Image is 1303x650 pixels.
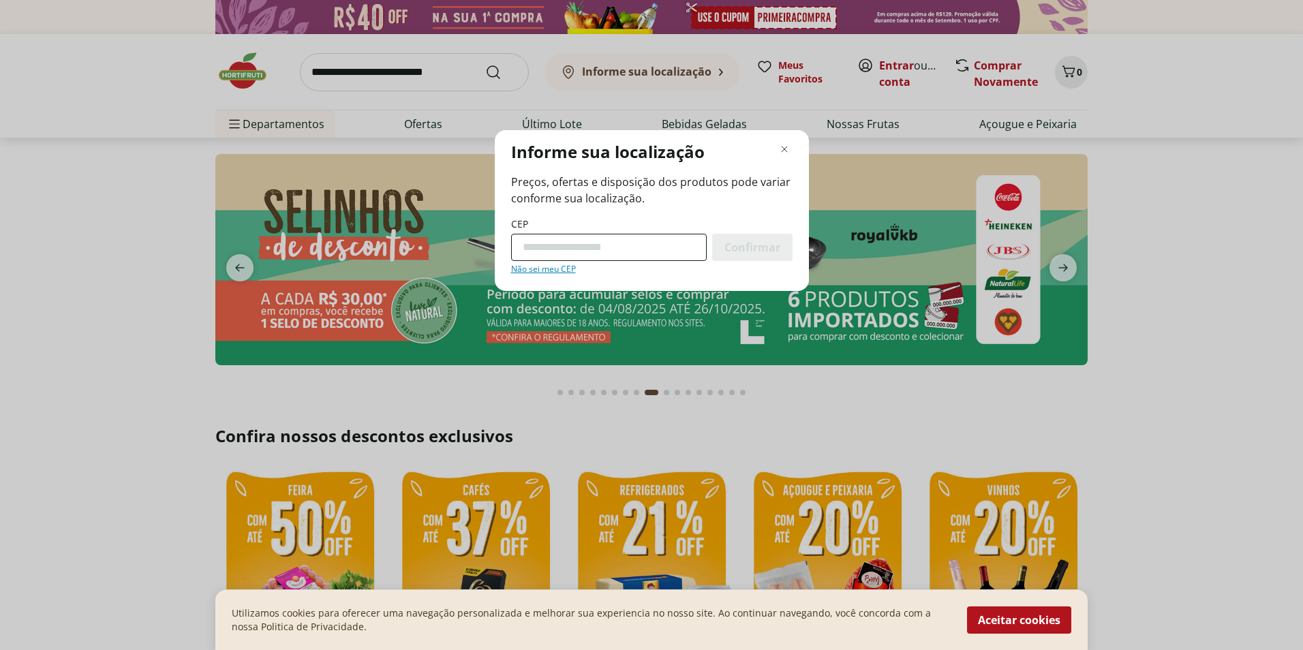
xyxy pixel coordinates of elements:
button: Fechar modal de regionalização [776,141,793,157]
label: CEP [511,217,528,231]
span: Preços, ofertas e disposição dos produtos pode variar conforme sua localização. [511,174,793,206]
p: Informe sua localização [511,141,705,163]
div: Modal de regionalização [495,130,809,291]
a: Não sei meu CEP [511,264,576,275]
p: Utilizamos cookies para oferecer uma navegação personalizada e melhorar sua experiencia no nosso ... [232,606,951,634]
span: Confirmar [724,242,780,253]
button: Aceitar cookies [967,606,1071,634]
button: Confirmar [712,234,793,261]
